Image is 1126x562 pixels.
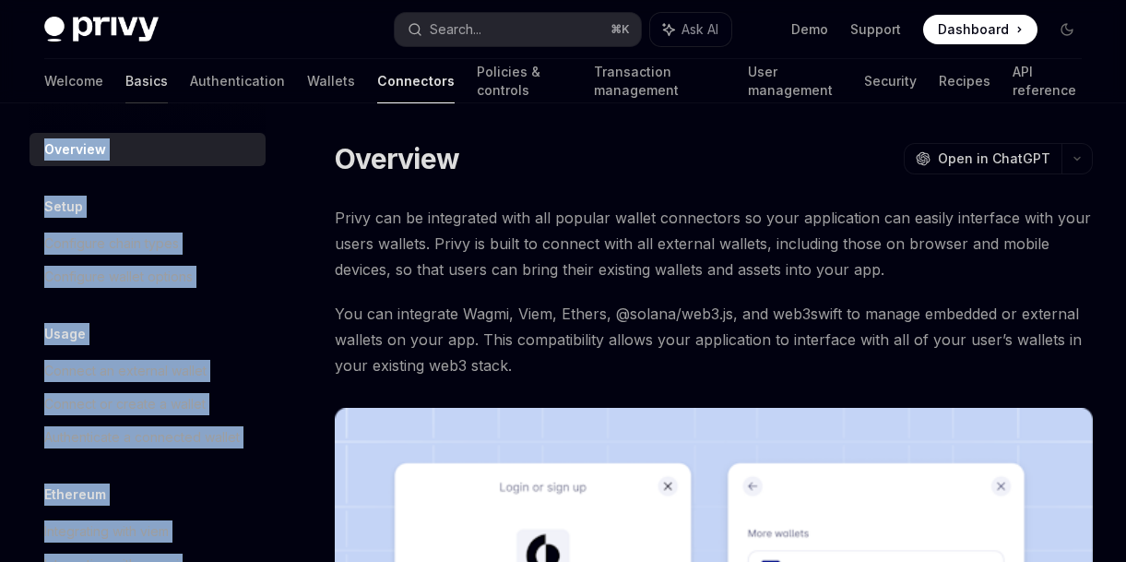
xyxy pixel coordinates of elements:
span: Ask AI [682,20,718,39]
a: Integrating with viem [30,515,266,548]
a: Demo [791,20,828,39]
a: Transaction management [594,59,726,103]
a: Authentication [190,59,285,103]
a: Recipes [939,59,990,103]
span: ⌘ K [610,22,630,37]
a: Policies & controls [477,59,572,103]
a: Security [864,59,917,103]
button: Ask AI [650,13,731,46]
h5: Setup [44,196,83,218]
span: You can integrate Wagmi, Viem, Ethers, @solana/web3.js, and web3swift to manage embedded or exter... [335,301,1093,378]
a: Overview [30,133,266,166]
a: User management [748,59,842,103]
a: Welcome [44,59,103,103]
div: Connect or create a wallet [44,393,206,415]
img: dark logo [44,17,159,42]
span: Privy can be integrated with all popular wallet connectors so your application can easily interfa... [335,205,1093,282]
h5: Ethereum [44,484,106,506]
a: Configure wallet options [30,260,266,293]
span: Open in ChatGPT [938,149,1050,168]
button: Search...⌘K [395,13,640,46]
span: Dashboard [938,20,1009,39]
div: Authenticate a connected wallet [44,426,240,448]
div: Configure wallet options [44,266,193,288]
a: Dashboard [923,15,1037,44]
a: Support [850,20,901,39]
a: Connect an external wallet [30,354,266,388]
a: API reference [1013,59,1082,103]
a: Connect or create a wallet [30,388,266,421]
h5: Usage [44,323,86,345]
button: Open in ChatGPT [904,143,1061,174]
div: Configure chain types [44,233,179,255]
a: Authenticate a connected wallet [30,421,266,454]
div: Connect an external wallet [44,360,207,382]
a: Basics [125,59,168,103]
div: Overview [44,138,106,161]
a: Wallets [307,59,355,103]
div: Integrating with viem [44,520,169,543]
div: Search... [430,18,481,41]
h1: Overview [335,142,459,175]
button: Toggle dark mode [1052,15,1082,44]
a: Connectors [377,59,455,103]
a: Configure chain types [30,227,266,260]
